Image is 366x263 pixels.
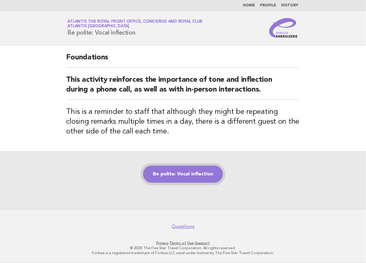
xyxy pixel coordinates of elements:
[68,24,130,28] span: Atlantis [GEOGRAPHIC_DATA]
[9,246,357,250] p: © 2025 The Five Star Travel Corporation. All rights reserved.
[9,241,357,246] p: · ·
[243,4,255,7] a: Home
[281,4,299,7] a: History
[68,20,203,28] a: Atlantis The Royal Front Office, Concierge and Royal ClubAtlantis [GEOGRAPHIC_DATA]
[9,250,357,255] p: Forbes is a registered trademark of Forbes LLC used under license by The Five Star Travel Corpora...
[260,4,277,7] a: Profile
[68,20,203,36] h1: Be polite: Vocal inflection
[169,241,194,245] a: Terms of Use
[195,241,210,245] a: Support
[66,75,300,100] h2: This activity reinforces the importance of tone and inflection during a phone call, as well as wi...
[269,18,299,38] img: Service Energizers
[172,224,194,230] a: Questions
[66,53,300,68] h2: Foundations
[66,107,300,137] h3: This is a reminder to staff that although they might be repeating closing remarks multiple times ...
[156,241,168,245] a: Privacy
[143,166,223,183] a: Be polite: Vocal inflection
